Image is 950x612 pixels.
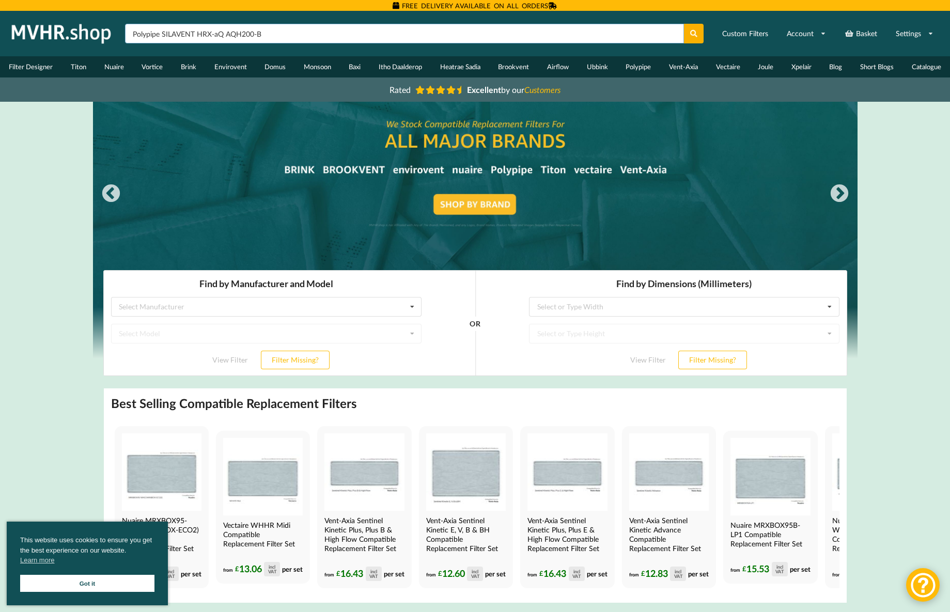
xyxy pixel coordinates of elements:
span: £ [539,568,543,579]
div: incl [472,569,478,574]
span: from [324,571,334,577]
a: Vectaire [707,56,749,77]
a: Catalogue [902,56,950,77]
h4: Vent-Axia Sentinel Kinetic Plus, Plus E & High Flow Compatible Replacement Filter Set [527,516,605,553]
a: Vent-Axia [660,56,707,77]
a: Domus [256,56,295,77]
img: mvhr.shop.png [7,21,116,46]
h3: Find by Manufacturer and Model [8,8,318,20]
span: from [223,567,233,572]
a: Vent-Axia Sentinel Kinetic Advance Compatible MVHR Filter Replacement Set from MVHR.shop Vent-Axi... [622,426,716,588]
input: Search product name or part number... [125,24,684,43]
a: Vectaire WHHR Midi Compatible MVHR Filter Replacement Set from MVHR.shop Vectaire WHHR Midi Compa... [216,431,310,584]
img: Nuaire MRXBOX95-WH1 Compatible MVHR Filter Replacement Set from MVHR.shop [832,433,912,511]
h4: Vent-Axia Sentinel Kinetic Plus, Plus B & High Flow Compatible Replacement Filter Set [324,516,402,553]
div: incl [675,569,681,574]
a: Brookvent [489,56,538,77]
h4: Vent-Axia Sentinel Kinetic E, V, B & BH Compatible Replacement Filter Set [426,516,504,553]
img: Nuaire MRXBOX95-WM2 Compatible MVHR Filter Replacement Set from MVHR.shop [122,433,201,511]
button: Filter Missing? [158,81,226,99]
span: from [527,571,537,577]
div: incl [370,569,377,574]
a: cookies - Learn more [20,555,54,566]
div: Select or Type Width [434,33,500,40]
span: from [832,571,842,577]
div: incl [776,564,783,569]
div: Select Manufacturer [15,33,81,40]
a: Envirovent [205,56,256,77]
a: Nuaire MRXBOX95B-LP1 Compatible MVHR Filter Replacement Set from MVHR.shop Nuaire MRXBOX95B-LP1 C... [723,431,817,584]
div: VAT [166,574,175,578]
img: Vectaire WHHR Midi Compatible MVHR Filter Replacement Set from MVHR.shop [223,438,303,515]
span: £ [336,568,340,579]
div: incl [167,569,174,574]
a: Vent-Axia Sentinel Kinetic Plus E & High Flow Compatible MVHR Filter Replacement Set from MVHR.sh... [520,426,614,588]
div: VAT [775,569,784,574]
span: per set [587,569,608,577]
img: Vent-Axia Sentinel Kinetic E, V, B & BH Compatible MVHR Filter Replacement Set from MVHR.shop [426,433,506,511]
a: Nuaire [95,56,133,77]
img: Vent-Axia Sentinel Kinetic Plus E & High Flow Compatible MVHR Filter Replacement Set from MVHR.shop [527,433,607,511]
a: Rated Excellentby ourCustomers [382,81,568,98]
a: Vent-Axia Sentinel Kinetic E, V, B & BH Compatible MVHR Filter Replacement Set from MVHR.shop Ven... [419,426,513,588]
span: from [730,567,740,572]
a: Vortice [133,56,172,77]
h4: Nuaire MRXBOX95B-LP1 Compatible Replacement Filter Set [730,521,808,548]
div: VAT [572,574,581,578]
div: VAT [674,574,682,578]
img: Vent-Axia Sentinel Kinetic Plus, Plus B & High Flow Compatible MVHR Filter Replacement Set from M... [324,433,404,511]
span: per set [485,569,506,577]
span: per set [282,564,303,573]
span: Rated [390,85,411,95]
img: Nuaire MRXBOX95B-LP1 Compatible MVHR Filter Replacement Set from MVHR.shop [730,438,810,515]
a: Settings [889,24,940,43]
a: Joule [749,56,783,77]
div: VAT [471,574,479,578]
a: Got it cookie [20,575,154,592]
span: per set [181,569,201,577]
a: Titon [62,56,96,77]
a: Monsoon [294,56,340,77]
button: Next [829,184,850,205]
div: 15.53 [742,562,787,576]
a: Heatrae Sadia [431,56,489,77]
div: incl [269,564,275,569]
div: incl [573,569,580,574]
a: Basket [838,24,884,43]
div: 12.83 [641,567,686,581]
span: £ [235,563,239,575]
img: Vent-Axia Sentinel Kinetic Advance Compatible MVHR Filter Replacement Set from MVHR.shop [629,433,709,511]
div: VAT [268,569,276,574]
button: Filter Missing? [575,81,644,99]
a: Polypipe [617,56,660,77]
a: Xpelair [783,56,821,77]
a: Short Blogs [851,56,903,77]
span: £ [438,568,442,579]
i: Customers [524,85,560,95]
div: 13.06 [235,562,280,576]
a: Custom Filters [715,24,775,43]
span: per set [688,569,709,577]
h4: Nuaire MRXBOX95-WM2 (MRXBOX-ECO2) Compatible Replacement Filter Set [122,516,199,553]
a: Ubbink [578,56,617,77]
div: 12.60 [438,567,483,581]
h3: Find by Dimensions (Millimeters) [426,8,736,20]
div: VAT [369,574,378,578]
h4: Vectaire WHHR Midi Compatible Replacement Filter Set [223,521,301,548]
span: per set [384,569,404,577]
a: Nuaire MRXBOX95-WM2 Compatible MVHR Filter Replacement Set from MVHR.shop Nuaire MRXBOX95-WM2 (MR... [115,426,209,588]
span: from [426,571,436,577]
h4: Nuaire MRXBOX95-WH1 (MRXBOX-ECO3) Compatible Replacement Filter Set [832,516,910,553]
b: Excellent [467,85,501,95]
a: Itho Daalderop [370,56,431,77]
div: 16.43 [336,567,381,581]
a: Blog [820,56,851,77]
span: from [629,571,639,577]
a: Airflow [538,56,578,77]
span: by our [467,85,560,95]
span: £ [742,563,746,575]
a: Baxi [340,56,370,77]
span: per set [790,564,811,573]
button: Previous [101,184,121,205]
div: cookieconsent [7,522,168,605]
